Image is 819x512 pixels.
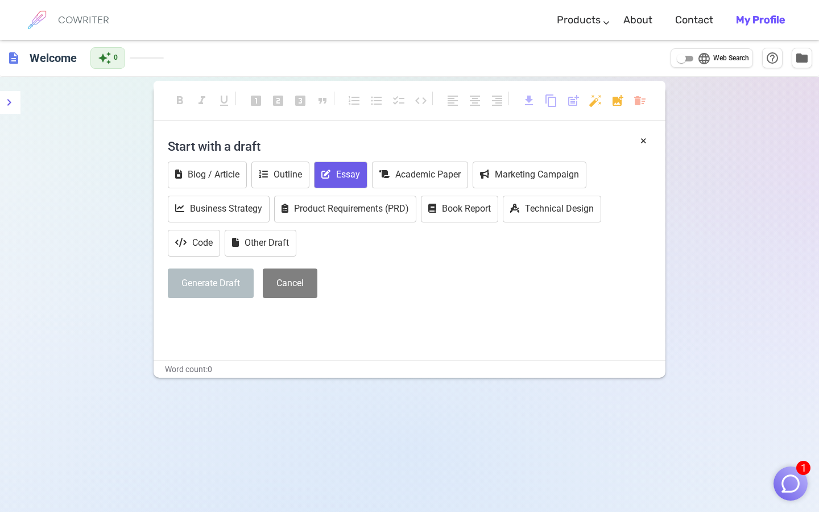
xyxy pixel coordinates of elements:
span: format_align_left [446,94,460,108]
span: auto_awesome [98,51,111,65]
span: looks_one [249,94,263,108]
span: 1 [796,461,810,475]
h4: Start with a draft [168,133,651,160]
button: Code [168,230,220,257]
span: content_copy [544,94,558,108]
span: Web Search [713,53,749,64]
span: delete_sweep [633,94,647,108]
span: download [522,94,536,108]
span: checklist [392,94,406,108]
a: Products [557,3,601,37]
button: Academic Paper [372,162,468,188]
h6: COWRITER [58,15,109,25]
button: Blog / Article [168,162,247,188]
button: Marketing Campaign [473,162,586,188]
button: Product Requirements (PRD) [274,196,416,222]
span: looks_3 [293,94,307,108]
span: format_bold [173,94,187,108]
span: format_quote [316,94,329,108]
a: My Profile [736,3,785,37]
a: About [623,3,652,37]
button: × [640,133,647,149]
span: code [414,94,428,108]
span: format_align_right [490,94,504,108]
button: Outline [251,162,309,188]
span: add_photo_alternate [611,94,624,108]
span: language [697,52,711,65]
button: Manage Documents [792,48,812,68]
span: format_list_bulleted [370,94,383,108]
h6: Click to edit title [25,47,81,69]
span: help_outline [766,51,779,65]
button: 1 [773,466,808,501]
span: format_list_numbered [348,94,361,108]
span: folder [795,51,809,65]
span: format_underlined [217,94,231,108]
span: auto_fix_high [589,94,602,108]
span: format_align_center [468,94,482,108]
a: Contact [675,3,713,37]
b: My Profile [736,14,785,26]
button: Technical Design [503,196,601,222]
span: description [7,51,20,65]
button: Other Draft [225,230,296,257]
div: Word count: 0 [154,361,665,378]
button: Help & Shortcuts [762,48,783,68]
img: brand logo [23,6,51,34]
span: format_italic [195,94,209,108]
img: Close chat [780,473,801,494]
button: Business Strategy [168,196,270,222]
button: Generate Draft [168,269,254,299]
span: looks_two [271,94,285,108]
button: Cancel [263,269,317,299]
span: 0 [114,52,118,64]
button: Essay [314,162,367,188]
button: Book Report [421,196,498,222]
span: post_add [566,94,580,108]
